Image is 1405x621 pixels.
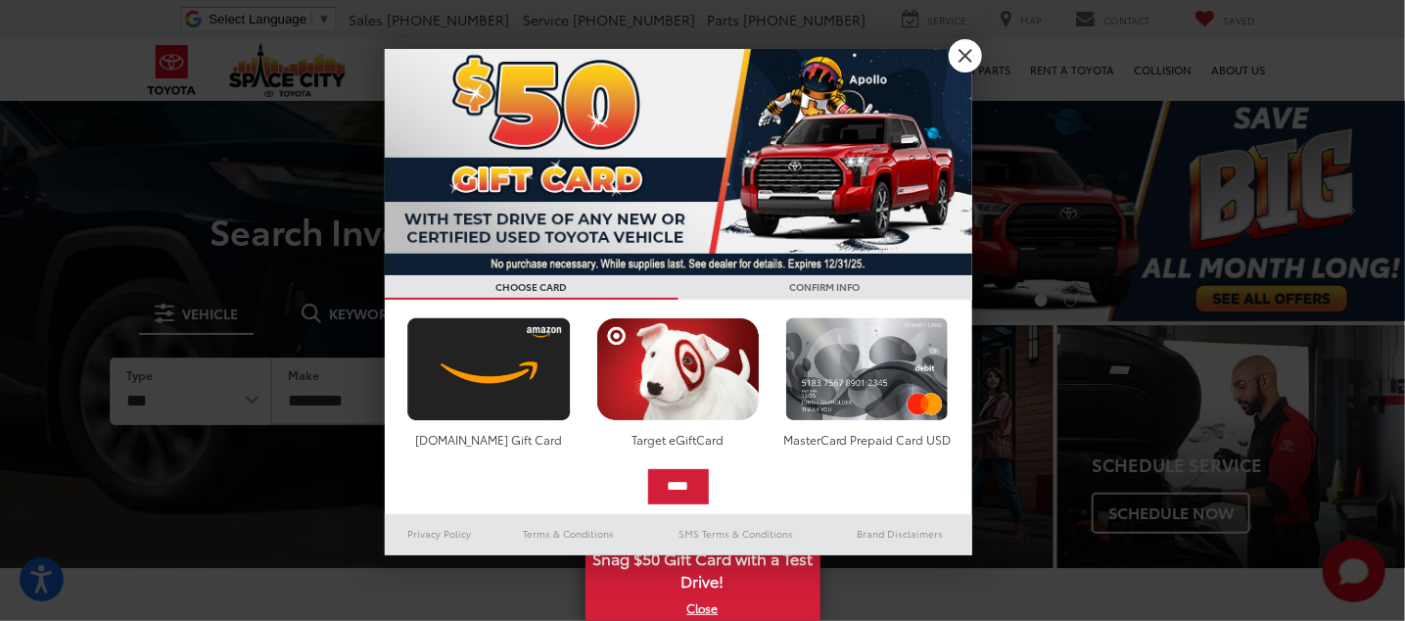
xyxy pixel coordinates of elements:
a: SMS Terms & Conditions [644,522,829,546]
img: amazoncard.png [402,317,576,421]
a: Brand Disclaimers [829,522,972,546]
div: MasterCard Prepaid Card USD [780,431,954,448]
a: Privacy Policy [385,522,494,546]
div: [DOMAIN_NAME] Gift Card [402,431,576,448]
h3: CHOOSE CARD [385,275,679,300]
div: Target eGiftCard [591,431,765,448]
img: targetcard.png [591,317,765,421]
span: Snag $50 Gift Card with a Test Drive! [587,538,819,597]
img: mastercard.png [780,317,954,421]
img: 53411_top_152338.jpg [385,49,972,275]
h3: CONFIRM INFO [679,275,972,300]
a: Terms & Conditions [493,522,643,546]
